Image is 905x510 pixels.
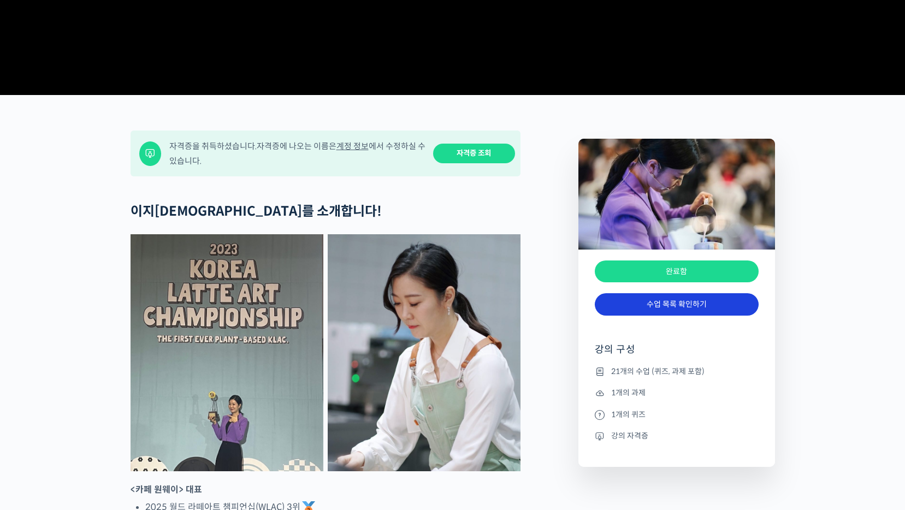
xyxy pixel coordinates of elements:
[595,293,759,316] a: 수업 목록 확인하기
[131,203,382,220] strong: 이지[DEMOGRAPHIC_DATA]를 소개합니다!
[169,139,426,168] div: 자격증을 취득하셨습니다. 자격증에 나오는 이름은 에서 수정하실 수 있습니다.
[433,144,515,164] a: 자격증 조회
[72,346,141,373] a: 대화
[169,363,182,371] span: 설정
[336,141,369,151] a: 계정 정보
[595,387,759,400] li: 1개의 과제
[595,408,759,421] li: 1개의 퀴즈
[34,363,41,371] span: 홈
[595,260,759,283] div: 완료함
[3,346,72,373] a: 홈
[100,363,113,372] span: 대화
[131,484,202,495] strong: <카페 원웨이> 대표
[141,346,210,373] a: 설정
[595,429,759,442] li: 강의 자격증
[595,365,759,378] li: 21개의 수업 (퀴즈, 과제 포함)
[595,343,759,365] h4: 강의 구성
